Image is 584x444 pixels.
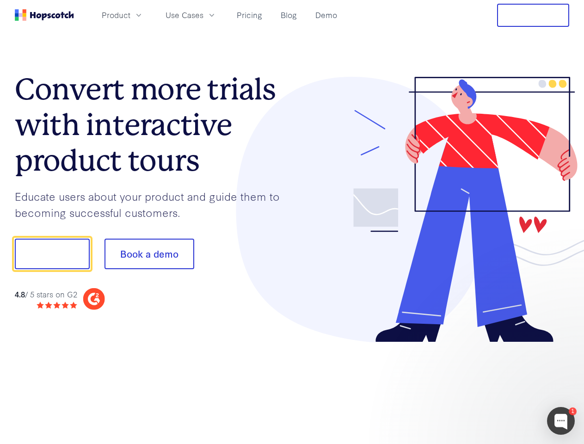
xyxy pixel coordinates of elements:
button: Product [96,7,149,23]
a: Pricing [233,7,266,23]
button: Use Cases [160,7,222,23]
button: Free Trial [497,4,569,27]
div: / 5 stars on G2 [15,289,77,300]
a: Demo [312,7,341,23]
a: Home [15,9,74,21]
button: Show me! [15,239,90,269]
strong: 4.8 [15,289,25,299]
span: Use Cases [166,9,203,21]
button: Book a demo [105,239,194,269]
a: Blog [277,7,301,23]
span: Product [102,9,130,21]
p: Educate users about your product and guide them to becoming successful customers. [15,188,292,220]
h1: Convert more trials with interactive product tours [15,72,292,178]
div: 1 [569,407,577,415]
